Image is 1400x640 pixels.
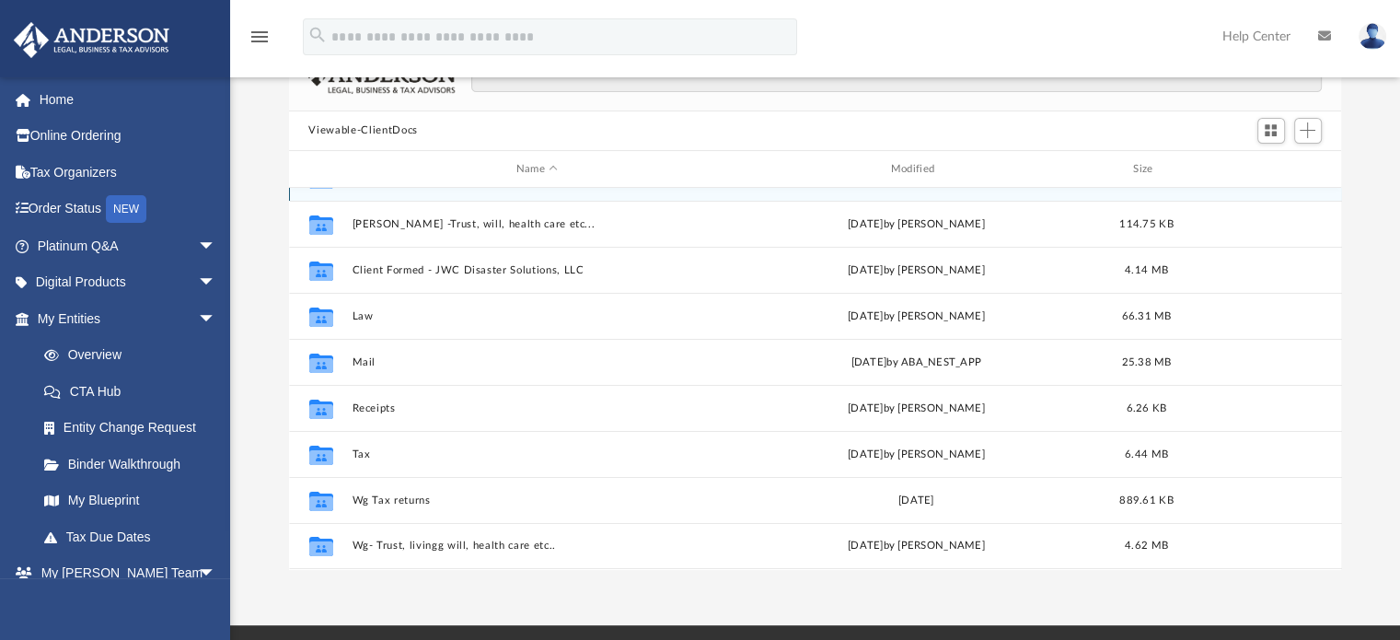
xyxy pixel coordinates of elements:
div: [DATE] by [PERSON_NAME] [731,401,1102,417]
i: menu [249,26,271,48]
a: menu [249,35,271,48]
button: Receipts [352,402,723,414]
span: arrow_drop_down [198,300,235,338]
a: Tax Due Dates [26,518,244,555]
i: search [307,25,328,45]
div: id [296,161,342,178]
span: 66.31 MB [1121,311,1171,321]
div: Name [351,161,722,178]
a: CTA Hub [26,373,244,410]
a: Entity Change Request [26,410,244,447]
div: [DATE] by [PERSON_NAME] [731,262,1102,279]
a: Overview [26,337,244,374]
div: [DATE] by [PERSON_NAME] [731,539,1102,555]
a: Tax Organizers [13,154,244,191]
a: Binder Walkthrough [26,446,244,483]
div: Modified [730,161,1101,178]
div: NEW [106,195,146,223]
div: Size [1109,161,1183,178]
div: by [PERSON_NAME] [731,308,1102,325]
button: Wg Tax returns [352,495,723,506]
a: Platinum Q&Aarrow_drop_down [13,227,244,264]
button: Client Formed - JWC Disaster Solutions, LLC [352,264,723,276]
span: 6.44 MB [1125,449,1168,460]
div: grid [289,188,1342,569]
span: arrow_drop_down [198,555,235,593]
button: [PERSON_NAME] -Trust, will, health care etc... [352,218,723,230]
div: [DATE] by ABA_NEST_APP [731,355,1102,371]
span: 114.75 KB [1119,219,1173,229]
div: [DATE] by [PERSON_NAME] [731,447,1102,463]
a: Digital Productsarrow_drop_down [13,264,244,301]
a: My [PERSON_NAME] Teamarrow_drop_down [13,555,235,592]
span: 889.61 KB [1119,495,1173,506]
span: 6.26 KB [1126,403,1166,413]
a: My Entitiesarrow_drop_down [13,300,244,337]
a: Online Ordering [13,118,244,155]
span: arrow_drop_down [198,227,235,265]
span: 4.14 MB [1125,265,1168,275]
a: Home [13,81,244,118]
div: [DATE] by [PERSON_NAME] [731,216,1102,233]
span: 25.38 MB [1121,357,1171,367]
a: Order StatusNEW [13,191,244,228]
span: arrow_drop_down [198,264,235,302]
button: Add [1294,118,1322,144]
img: User Pic [1359,23,1386,50]
button: Tax [352,448,723,460]
button: Wg- Trust, livingg will, health care etc.. [352,541,723,553]
span: [DATE] [848,311,884,321]
div: id [1191,161,1320,178]
div: [DATE] [731,493,1102,509]
a: My Blueprint [26,483,235,519]
button: Viewable-ClientDocs [308,122,417,139]
button: Mail [352,356,723,368]
img: Anderson Advisors Platinum Portal [8,22,175,58]
span: 4.62 MB [1125,541,1168,552]
button: Switch to Grid View [1257,118,1285,144]
button: Law [352,310,723,322]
